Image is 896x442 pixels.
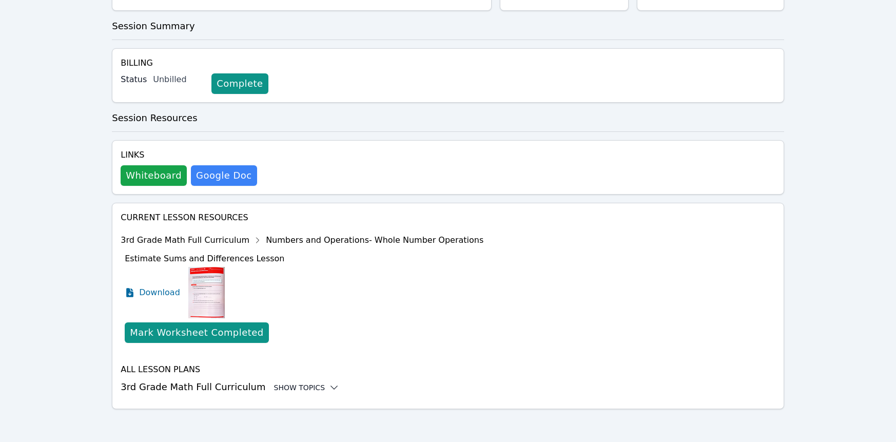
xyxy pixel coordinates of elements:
button: Show Topics [274,382,340,393]
label: Status [121,73,147,86]
button: Whiteboard [121,165,187,186]
div: Mark Worksheet Completed [130,325,263,340]
a: Complete [211,73,268,94]
h4: Billing [121,57,775,69]
div: Unbilled [153,73,203,86]
span: Download [139,286,180,299]
h3: 3rd Grade Math Full Curriculum [121,380,775,394]
h4: Links [121,149,257,161]
div: 3rd Grade Math Full Curriculum Numbers and Operations- Whole Number Operations [121,232,483,248]
img: Estimate Sums and Differences Lesson [188,267,225,318]
a: Google Doc [191,165,257,186]
span: Estimate Sums and Differences Lesson [125,254,284,263]
h3: Session Resources [112,111,784,125]
h4: All Lesson Plans [121,363,775,376]
a: Download [125,267,180,318]
h3: Session Summary [112,19,784,33]
h4: Current Lesson Resources [121,212,775,224]
button: Mark Worksheet Completed [125,322,268,343]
